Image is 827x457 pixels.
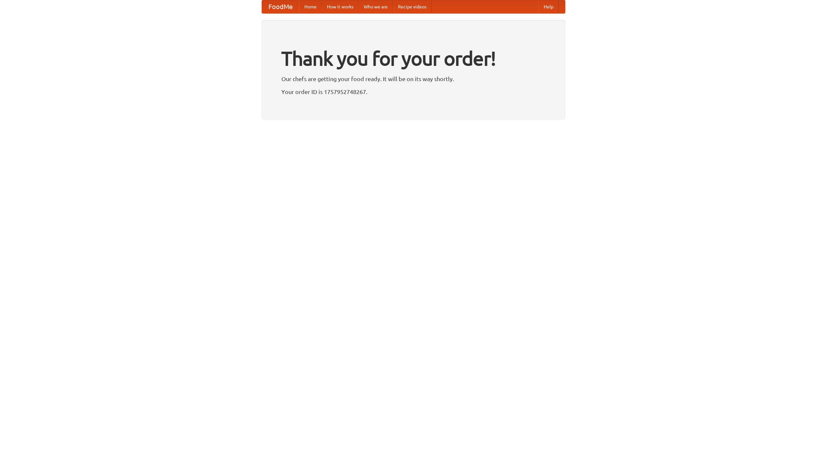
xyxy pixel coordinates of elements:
p: Our chefs are getting your food ready. It will be on its way shortly. [281,74,546,84]
a: Help [539,0,559,13]
h1: Thank you for your order! [281,43,546,74]
p: Your order ID is 1757952748267. [281,87,546,97]
a: FoodMe [262,0,299,13]
a: How it works [322,0,359,13]
a: Who we are [359,0,393,13]
a: Recipe videos [393,0,432,13]
a: Home [299,0,322,13]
